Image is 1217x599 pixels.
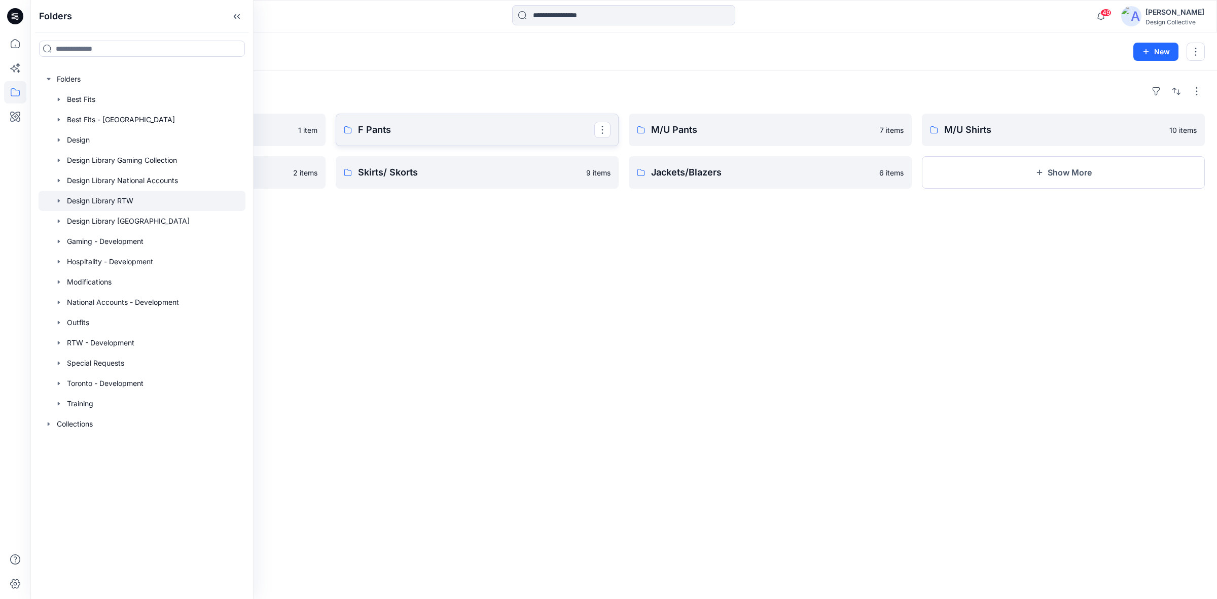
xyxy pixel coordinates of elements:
a: F Pants [336,114,619,146]
p: Jackets/Blazers [651,165,873,180]
p: 10 items [1169,125,1197,135]
p: Skirts/ Skorts [358,165,580,180]
a: M/U Shirts10 items [922,114,1205,146]
a: Jackets/Blazers6 items [629,156,912,189]
p: 9 items [586,167,611,178]
img: avatar [1121,6,1141,26]
span: 49 [1100,9,1112,17]
p: 2 items [293,167,317,178]
a: Skirts/ Skorts9 items [336,156,619,189]
div: [PERSON_NAME] [1146,6,1204,18]
p: M/U Shirts [944,123,1163,137]
button: Show More [922,156,1205,189]
p: 6 items [879,167,904,178]
p: 7 items [880,125,904,135]
a: M/U Pants7 items [629,114,912,146]
p: F Pants [358,123,594,137]
p: M/U Pants [651,123,874,137]
button: New [1133,43,1178,61]
p: 1 item [298,125,317,135]
div: Design Collective [1146,18,1204,26]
